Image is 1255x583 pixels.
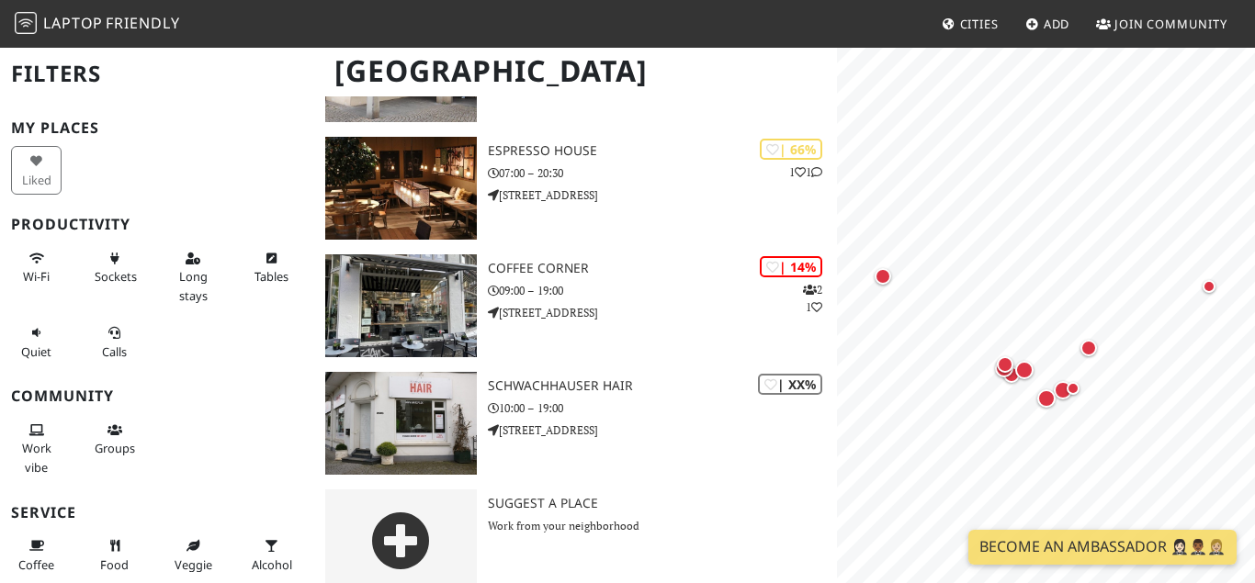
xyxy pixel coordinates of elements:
button: Alcohol [246,531,297,579]
p: 2 1 [803,281,822,316]
a: Join Community [1089,7,1235,40]
span: Coffee [18,556,54,573]
div: | 66% [760,139,822,160]
img: Espresso House [325,137,478,240]
span: Friendly [106,13,179,33]
button: Long stays [168,243,219,310]
img: Schwachhauser HAIR [325,372,478,475]
h3: My Places [11,119,303,137]
div: Map marker [871,264,895,288]
span: Food [100,556,129,573]
span: Video/audio calls [102,343,127,360]
button: Work vibe [11,415,62,482]
p: Work from your neighborhood [488,517,836,534]
div: Map marker [993,353,1017,376]
h3: Schwachhauser HAIR [488,378,836,394]
div: Map marker [1012,357,1037,383]
button: Groups [89,415,140,464]
div: Map marker [1050,377,1076,403]
img: Coffee Corner [325,254,478,357]
a: Espresso House | 66% 11 Espresso House 07:00 – 20:30 [STREET_ADDRESS] [314,137,837,240]
button: Coffee [11,531,62,579]
div: Map marker [991,355,1017,381]
div: | XX% [758,374,822,395]
p: [STREET_ADDRESS] [488,304,836,321]
a: Become an Ambassador 🤵🏻‍♀️🤵🏾‍♂️🤵🏼‍♀️ [968,530,1237,565]
span: Alcohol [252,556,292,573]
div: Map marker [1000,363,1023,387]
p: 07:00 – 20:30 [488,164,836,182]
p: 09:00 – 19:00 [488,282,836,299]
span: Group tables [95,440,135,456]
span: People working [22,440,51,475]
button: Wi-Fi [11,243,62,292]
h1: [GEOGRAPHIC_DATA] [320,46,833,96]
div: | 14% [760,256,822,277]
a: Add [1018,7,1078,40]
div: Map marker [1198,275,1220,297]
span: Join Community [1114,16,1227,32]
p: [STREET_ADDRESS] [488,186,836,204]
p: 10:00 – 19:00 [488,399,836,417]
a: LaptopFriendly LaptopFriendly [15,8,180,40]
span: Cities [960,16,999,32]
div: Map marker [1077,336,1101,360]
h3: Coffee Corner [488,261,836,276]
img: LaptopFriendly [15,12,37,34]
span: Add [1044,16,1070,32]
span: Power sockets [95,268,137,285]
div: Map marker [1062,377,1084,399]
span: Work-friendly tables [254,268,288,285]
button: Sockets [89,243,140,292]
button: Veggie [168,531,219,579]
span: Long stays [179,268,208,303]
h3: Service [11,504,303,521]
h2: Filters [11,46,303,102]
button: Quiet [11,318,62,366]
a: Coffee Corner | 14% 21 Coffee Corner 09:00 – 19:00 [STREET_ADDRESS] [314,254,837,357]
p: 1 1 [789,163,822,181]
div: Map marker [1034,386,1059,411]
span: Veggie [175,556,212,573]
h3: Espresso House [488,143,836,159]
button: Calls [89,318,140,366]
h3: Community [11,387,303,405]
a: Schwachhauser HAIR | XX% Schwachhauser HAIR 10:00 – 19:00 [STREET_ADDRESS] [314,372,837,475]
span: Stable Wi-Fi [23,268,50,285]
span: Laptop [43,13,103,33]
span: Quiet [21,343,51,360]
p: [STREET_ADDRESS] [488,421,836,439]
a: Cities [934,7,1006,40]
h3: Suggest a Place [488,496,836,511]
button: Tables [246,243,297,292]
button: Food [89,531,140,579]
h3: Productivity [11,216,303,233]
